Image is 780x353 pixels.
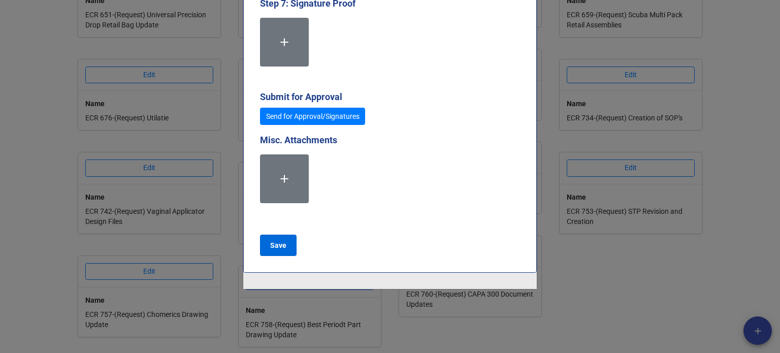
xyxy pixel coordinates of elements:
[270,240,286,251] b: Save
[260,91,342,102] b: Submit for Approval
[260,235,297,256] button: Save
[260,108,365,125] a: Send for Approval/Signatures
[260,133,337,147] label: Misc. Attachments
